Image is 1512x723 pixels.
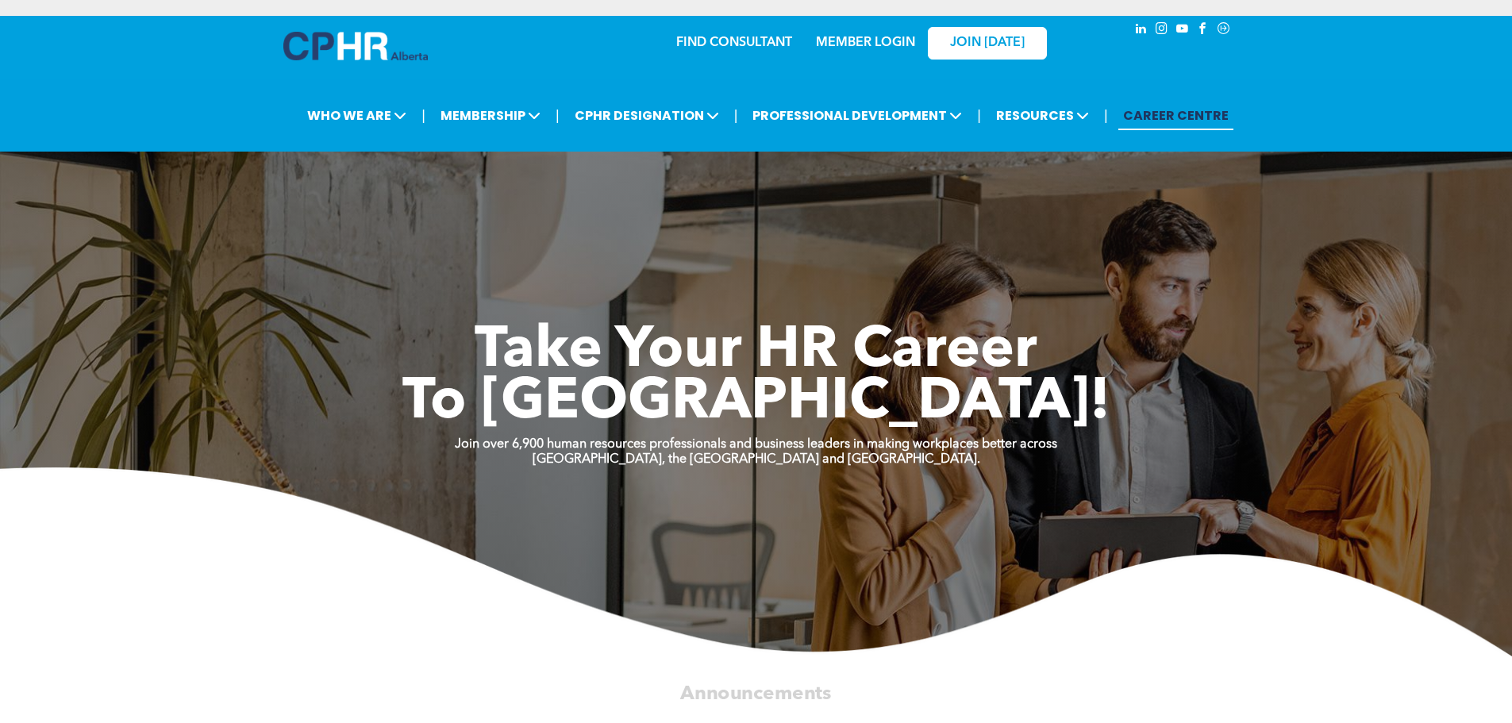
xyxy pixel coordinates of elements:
a: JOIN [DATE] [928,27,1047,60]
a: MEMBER LOGIN [816,37,915,49]
span: JOIN [DATE] [950,36,1025,51]
a: facebook [1195,20,1212,41]
a: linkedin [1133,20,1150,41]
strong: Join over 6,900 human resources professionals and business leaders in making workplaces better ac... [455,438,1057,451]
span: PROFESSIONAL DEVELOPMENT [748,101,967,130]
span: WHO WE ARE [302,101,411,130]
a: youtube [1174,20,1191,41]
li: | [734,99,738,132]
span: Take Your HR Career [475,323,1037,380]
span: To [GEOGRAPHIC_DATA]! [402,375,1110,432]
li: | [421,99,425,132]
a: instagram [1153,20,1171,41]
a: CAREER CENTRE [1118,101,1233,130]
a: FIND CONSULTANT [676,37,792,49]
img: A blue and white logo for cp alberta [283,32,428,60]
a: Social network [1215,20,1233,41]
strong: [GEOGRAPHIC_DATA], the [GEOGRAPHIC_DATA] and [GEOGRAPHIC_DATA]. [533,453,980,466]
li: | [556,99,560,132]
span: CPHR DESIGNATION [570,101,724,130]
span: Announcements [680,684,831,703]
li: | [1104,99,1108,132]
li: | [977,99,981,132]
span: MEMBERSHIP [436,101,545,130]
span: RESOURCES [991,101,1094,130]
